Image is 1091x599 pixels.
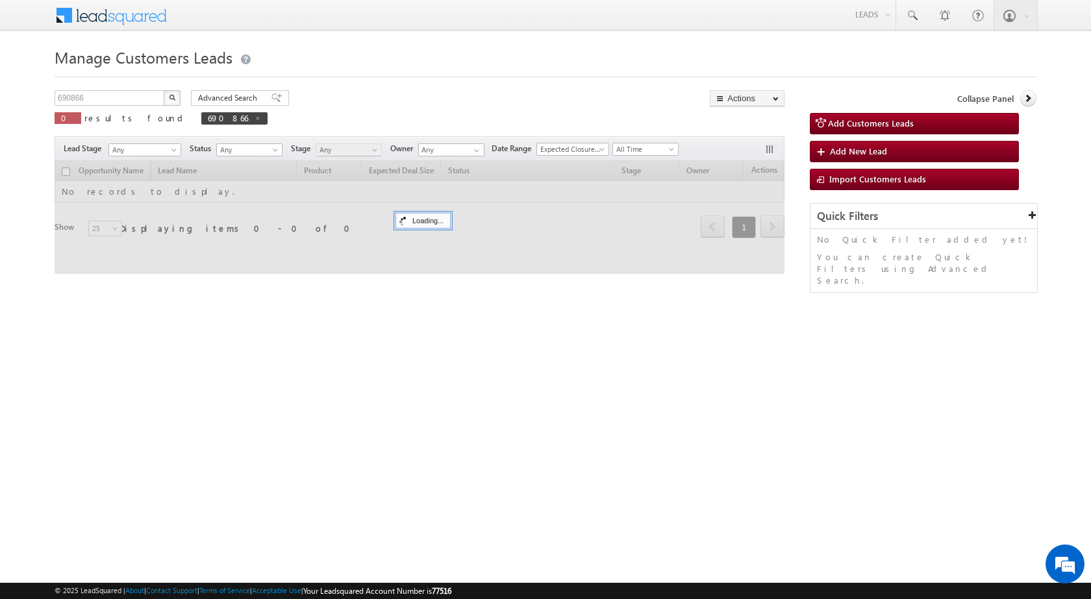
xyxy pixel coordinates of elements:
[817,234,1031,245] p: No Quick Filter added yet!
[395,213,451,228] div: Loading...
[492,143,536,154] span: Date Range
[830,145,887,156] span: Add New Lead
[169,94,175,101] img: Search
[55,585,451,597] span: © 2025 LeadSquared | | | | |
[190,143,216,154] span: Status
[216,143,282,156] a: Any
[84,112,188,123] span: results found
[55,47,232,67] span: Manage Customers Leads
[613,143,675,155] span: All Time
[817,251,1031,286] p: You can create Quick Filters using Advanced Search.
[217,144,279,156] span: Any
[536,143,609,156] a: Expected Closure Date
[146,586,197,594] a: Contact Support
[252,586,301,594] a: Acceptable Use
[612,143,679,156] a: All Time
[829,173,926,184] span: Import Customers Leads
[537,143,605,155] span: Expected Closure Date
[199,586,250,594] a: Terms of Service
[108,143,181,156] a: Any
[208,112,248,123] span: 690866
[467,144,483,157] a: Show All Items
[432,586,451,596] span: 77516
[828,117,914,128] span: Add Customers Leads
[810,204,1037,229] div: Quick Filters
[316,143,382,156] a: Any
[316,144,378,156] span: Any
[64,143,107,154] span: Lead Stage
[198,92,261,104] span: Advanced Search
[710,90,784,106] button: Actions
[125,586,144,594] a: About
[109,144,177,156] span: Any
[390,143,418,154] span: Owner
[61,112,75,123] span: 0
[957,93,1014,104] span: Collapse Panel
[303,586,451,596] span: Your Leadsquared Account Number is
[418,143,484,156] input: Type to Search
[291,143,316,154] span: Stage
